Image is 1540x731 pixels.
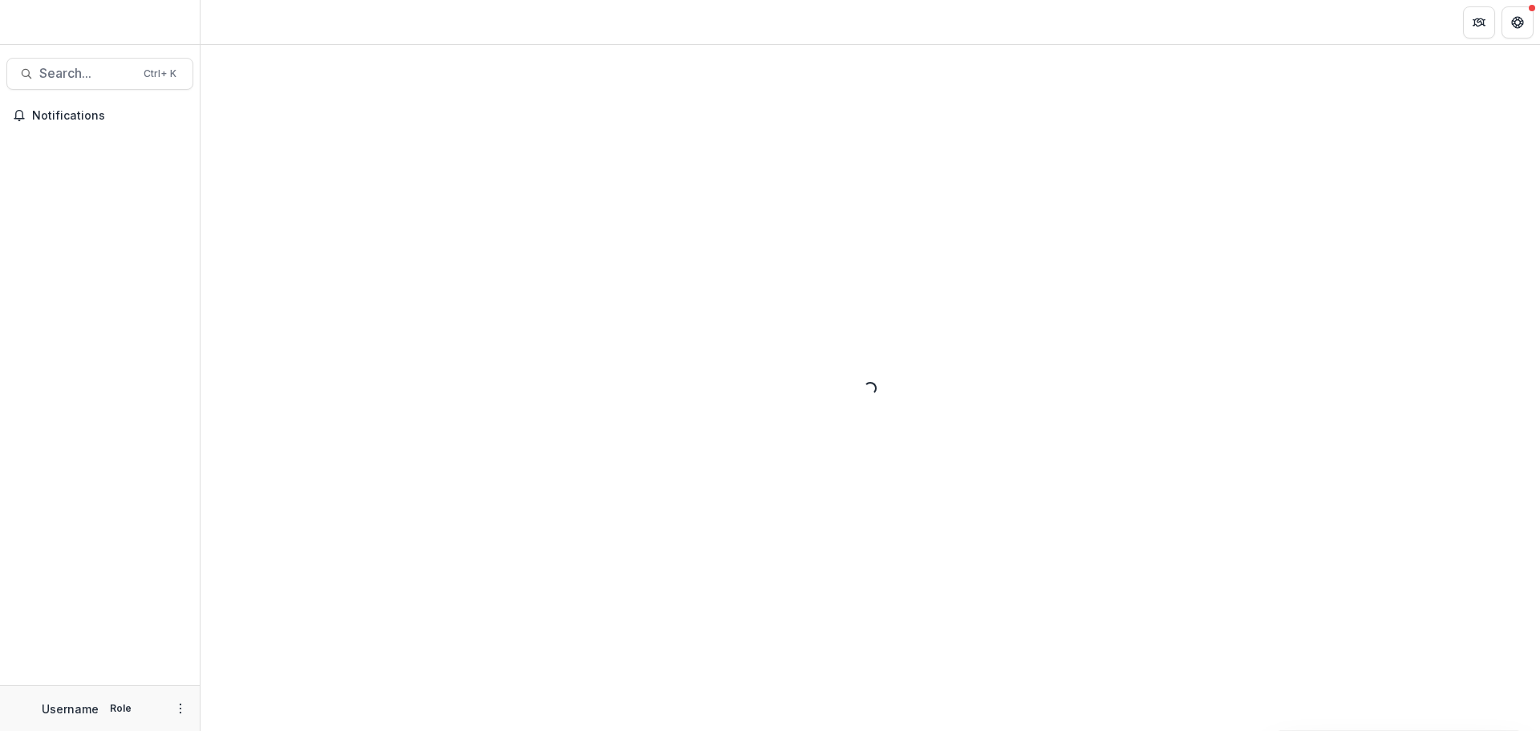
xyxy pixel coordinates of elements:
button: Notifications [6,103,193,128]
div: Ctrl + K [140,65,180,83]
p: Role [105,701,136,716]
button: Search... [6,58,193,90]
button: Partners [1463,6,1495,39]
button: More [171,699,190,718]
button: Get Help [1501,6,1534,39]
span: Search... [39,66,134,81]
p: Username [42,701,99,717]
span: Notifications [32,109,187,123]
